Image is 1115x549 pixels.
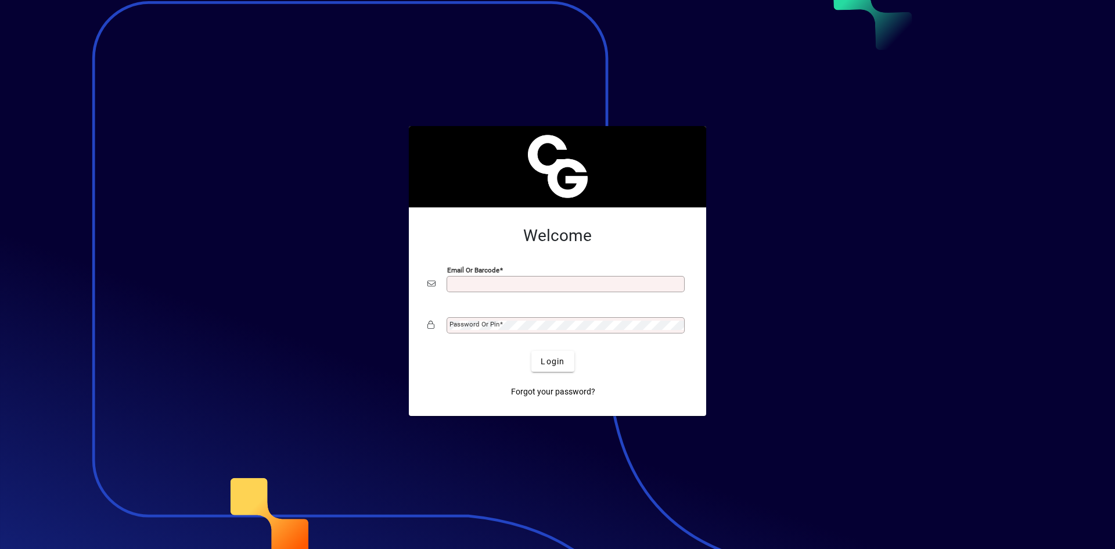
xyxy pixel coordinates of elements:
mat-label: Email or Barcode [447,266,499,274]
button: Login [531,351,574,372]
span: Login [541,356,564,368]
h2: Welcome [427,226,688,246]
span: Forgot your password? [511,386,595,398]
mat-label: Password or Pin [449,320,499,328]
a: Forgot your password? [506,381,600,402]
